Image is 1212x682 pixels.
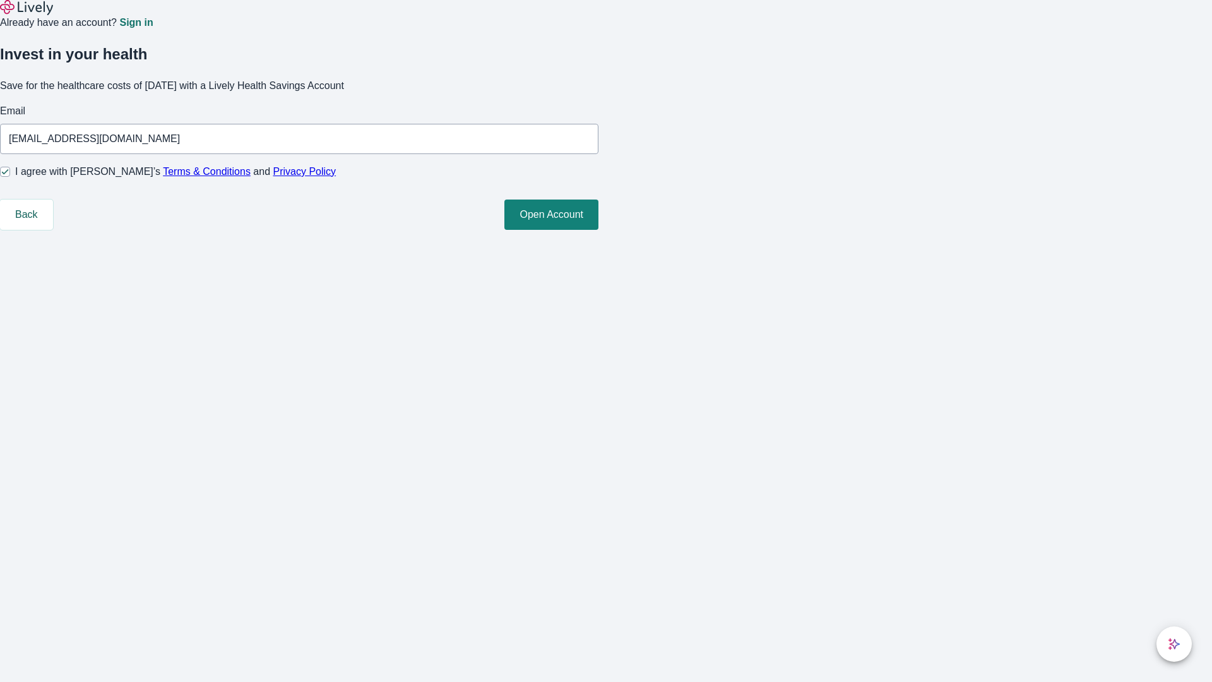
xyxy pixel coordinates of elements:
a: Sign in [119,18,153,28]
a: Terms & Conditions [163,166,251,177]
svg: Lively AI Assistant [1168,638,1180,650]
span: I agree with [PERSON_NAME]’s and [15,164,336,179]
button: chat [1156,626,1192,662]
a: Privacy Policy [273,166,336,177]
button: Open Account [504,200,598,230]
